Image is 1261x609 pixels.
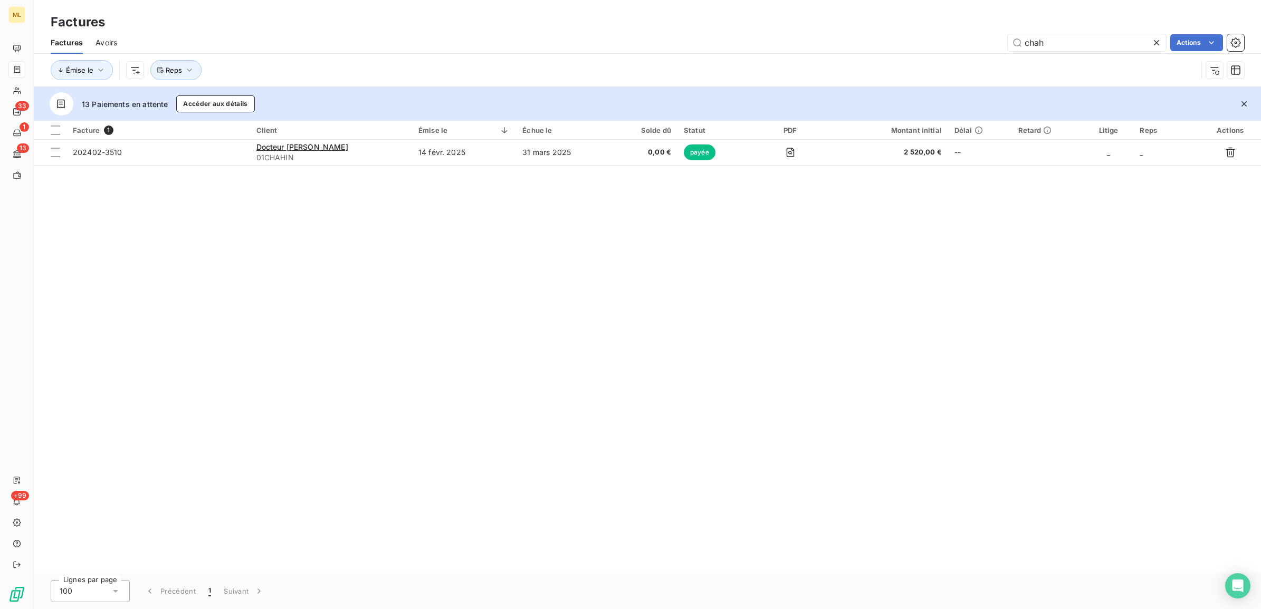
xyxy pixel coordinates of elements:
[208,586,211,596] span: 1
[51,13,105,32] h3: Factures
[256,126,406,134] div: Client
[757,126,824,134] div: PDF
[20,122,29,132] span: 1
[522,126,605,134] div: Échue le
[51,60,113,80] button: Émise le
[256,142,348,151] span: Docteur [PERSON_NAME]
[138,580,202,602] button: Précédent
[51,37,83,48] span: Factures
[684,144,715,160] span: payée
[1008,34,1166,51] input: Rechercher
[1225,573,1250,598] div: Open Intercom Messenger
[617,126,671,134] div: Solde dû
[82,99,168,110] span: 13 Paiements en attente
[1140,126,1193,134] div: Reps
[8,6,25,23] div: ML
[836,147,942,158] span: 2 520,00 €
[104,125,113,135] span: 1
[516,140,611,165] td: 31 mars 2025
[617,147,671,158] span: 0,00 €
[412,140,516,165] td: 14 févr. 2025
[73,126,100,134] span: Facture
[17,143,29,153] span: 13
[1107,148,1110,157] span: _
[15,101,29,111] span: 33
[684,126,744,134] div: Statut
[256,152,406,163] span: 01CHAHIN
[948,140,1012,165] td: --
[176,95,254,112] button: Accéder aux détails
[150,60,202,80] button: Reps
[418,126,510,134] div: Émise le
[73,148,122,157] span: 202402-3510
[836,126,942,134] div: Montant initial
[166,66,182,74] span: Reps
[95,37,117,48] span: Avoirs
[60,586,72,596] span: 100
[1170,34,1223,51] button: Actions
[1206,126,1255,134] div: Actions
[217,580,271,602] button: Suivant
[1018,126,1077,134] div: Retard
[11,491,29,500] span: +99
[66,66,93,74] span: Émise le
[8,586,25,603] img: Logo LeanPay
[202,580,217,602] button: 1
[954,126,1006,134] div: Délai
[1140,148,1143,157] span: _
[1090,126,1127,134] div: Litige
